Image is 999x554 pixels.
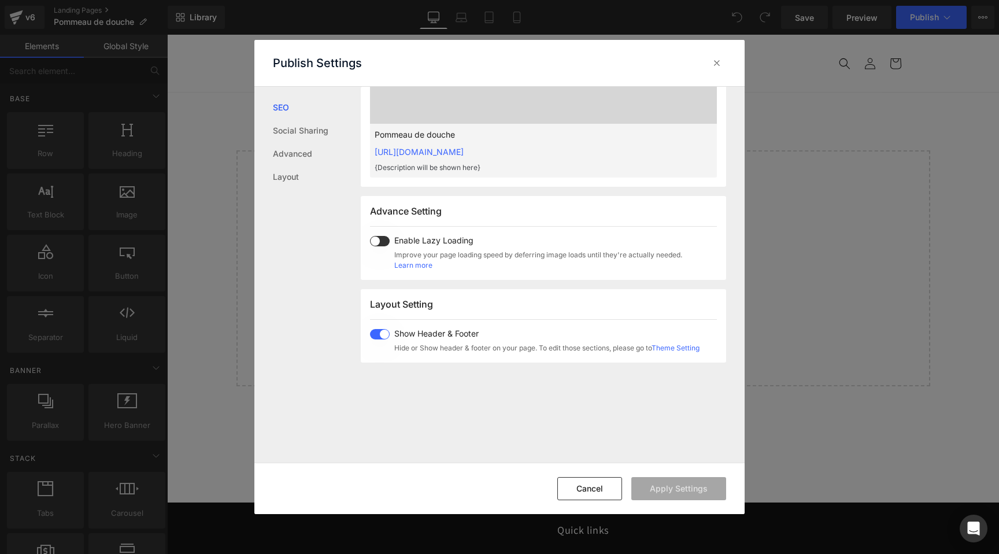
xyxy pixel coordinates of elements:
[273,119,361,142] a: Social Sharing
[557,477,622,500] button: Cancel
[370,298,433,310] span: Layout Setting
[394,236,682,245] span: Enable Lazy Loading
[631,477,726,500] button: Apply Settings
[375,162,675,173] p: {Description will be shown here}
[394,250,682,260] span: Improve your page loading speed by deferring image loads until they're actually needed.
[461,514,512,534] a: Terms & Sales
[394,343,700,353] span: Hide or Show header & footer on your page. To edit those sections, please go to
[364,284,468,307] a: Explore Template
[201,517,235,534] a: About us
[349,24,403,34] span: Order Tracking
[273,142,361,165] a: Advanced
[394,329,700,338] span: Show Header & Footer
[375,128,675,141] p: Pommeau de douche
[394,260,432,271] a: Learn more
[665,16,690,42] summary: Search
[246,514,296,534] a: Privacy policy
[960,515,987,542] div: Open Intercom Messenger
[316,24,335,34] span: F.A.Q
[584,514,631,534] a: Legal Notice
[197,489,636,502] h2: Quick links
[254,24,294,34] span: Categories
[98,16,231,42] img: Branelostore
[273,96,361,119] a: SEO
[247,17,309,41] summary: Categories
[652,344,700,352] a: Theme Setting
[417,24,457,34] span: Contact us
[307,514,361,534] a: Delivery Policy
[410,17,464,41] a: Contact us
[523,514,574,534] a: Refund policy
[88,316,745,324] p: or Drag & Drop elements from left sidebar
[273,56,362,70] p: Publish Settings
[88,143,745,157] p: Start building your page
[372,514,449,534] a: Exchange and return
[309,17,342,41] a: F.A.Q
[370,205,442,217] span: Advance Setting
[273,165,361,189] a: Layout
[342,17,410,41] a: Order Tracking
[375,147,464,157] a: [URL][DOMAIN_NAME]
